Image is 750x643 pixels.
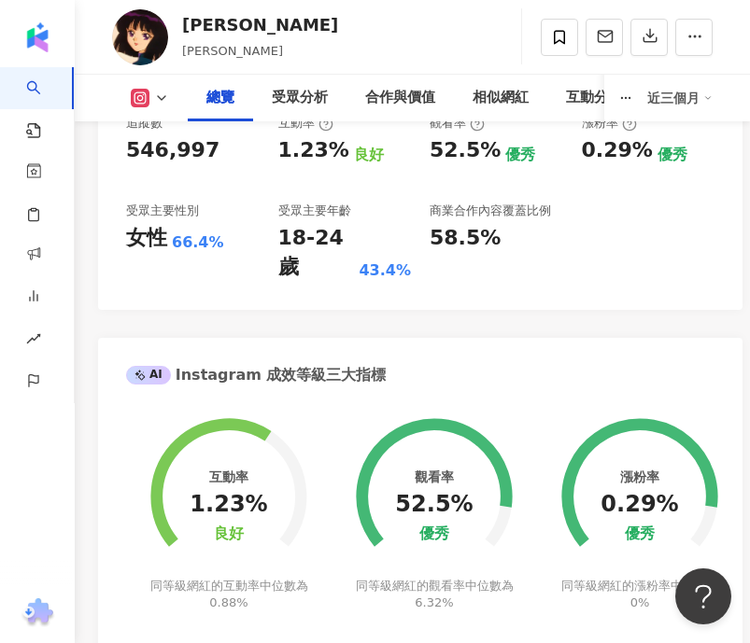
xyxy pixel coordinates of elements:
[209,469,248,484] div: 互動率
[354,145,384,165] div: 良好
[214,525,244,543] div: 良好
[395,492,473,518] div: 52.5%
[582,115,637,132] div: 漲粉率
[26,67,64,140] a: search
[112,9,168,65] img: KOL Avatar
[473,87,529,109] div: 相似網紅
[126,203,199,219] div: 受眾主要性別
[206,87,234,109] div: 總覽
[415,595,453,609] span: 6.32%
[582,136,653,165] div: 0.29%
[209,595,248,609] span: 0.88%
[430,115,485,132] div: 觀看率
[365,87,435,109] div: 合作與價值
[20,598,56,628] img: chrome extension
[630,595,650,609] span: 0%
[647,83,713,113] div: 近三個月
[126,136,219,165] div: 546,997
[559,578,722,611] div: 同等級網紅的漲粉率中位數為
[620,469,659,484] div: 漲粉率
[148,578,311,611] div: 同等級網紅的互動率中位數為
[601,492,678,518] div: 0.29%
[278,224,355,282] div: 18-24 歲
[278,203,351,219] div: 受眾主要年齡
[126,224,167,253] div: 女性
[625,525,655,543] div: 優秀
[505,145,535,165] div: 優秀
[126,365,386,385] div: Instagram 成效等級三大指標
[182,13,338,36] div: [PERSON_NAME]
[359,260,411,281] div: 43.4%
[566,87,622,109] div: 互動分析
[278,115,333,132] div: 互動率
[278,136,349,165] div: 1.23%
[126,115,163,132] div: 追蹤數
[272,87,328,109] div: 受眾分析
[415,469,454,484] div: 觀看率
[430,136,501,165] div: 52.5%
[182,44,283,58] span: [PERSON_NAME]
[190,492,267,518] div: 1.23%
[172,232,224,253] div: 66.4%
[430,224,501,253] div: 58.5%
[126,366,171,384] div: AI
[22,22,52,52] img: logo icon
[353,578,517,611] div: 同等級網紅的觀看率中位數為
[26,320,41,362] span: rise
[419,525,449,543] div: 優秀
[675,568,731,624] iframe: Help Scout Beacon - Open
[430,203,551,219] div: 商業合作內容覆蓋比例
[658,145,687,165] div: 優秀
